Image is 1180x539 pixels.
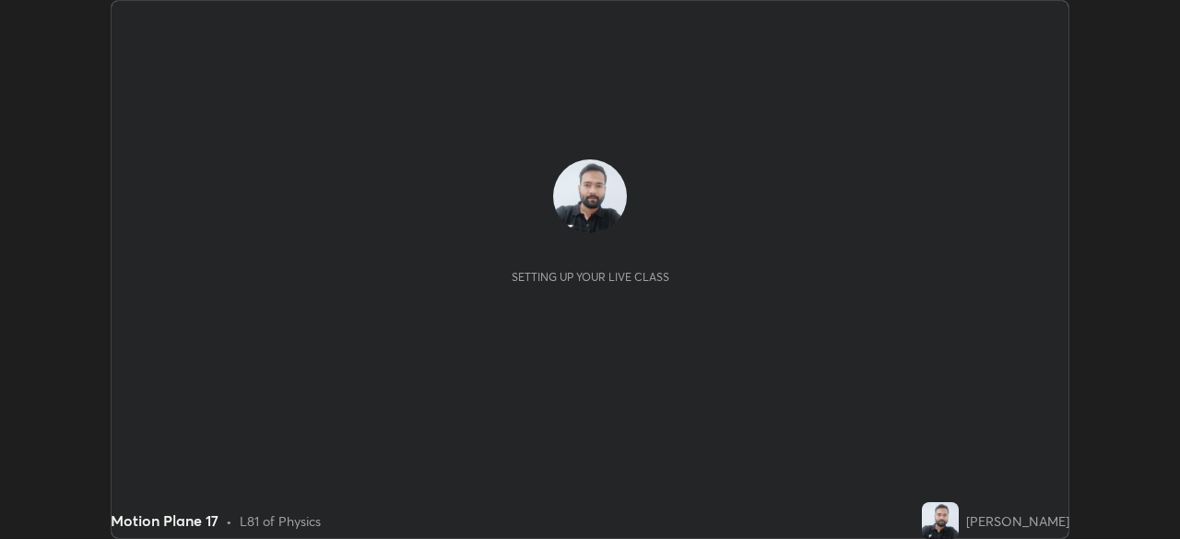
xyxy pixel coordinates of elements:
div: • [226,511,232,531]
img: e83d2e5d0cb24c88a75dbe19726ba663.jpg [553,159,627,233]
div: [PERSON_NAME] [966,511,1069,531]
div: Motion Plane 17 [111,510,218,532]
div: Setting up your live class [512,270,669,284]
img: e83d2e5d0cb24c88a75dbe19726ba663.jpg [922,502,959,539]
div: L81 of Physics [240,511,321,531]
